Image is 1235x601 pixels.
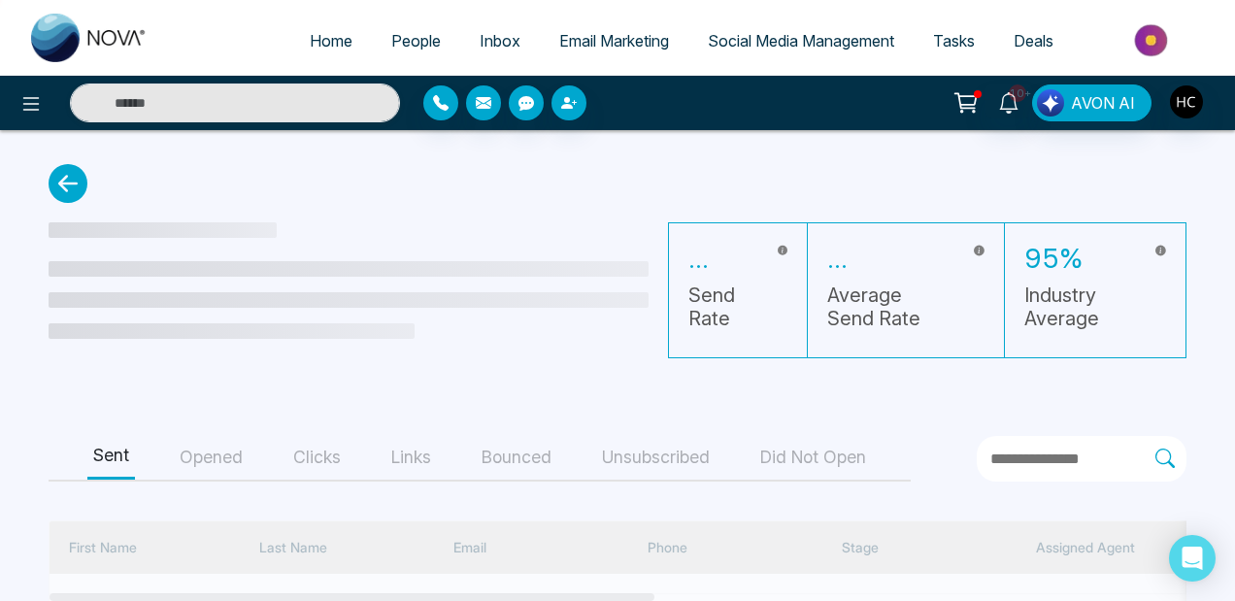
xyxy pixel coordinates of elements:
[1024,284,1126,330] h5: Industry Average
[994,22,1073,59] a: Deals
[827,284,945,330] h5: Average Send Rate
[933,31,975,50] span: Tasks
[985,84,1032,118] a: 10+
[310,31,352,50] span: Home
[1169,535,1216,582] div: Open Intercom Messenger
[708,31,894,50] span: Social Media Management
[460,22,540,59] a: Inbox
[476,436,557,480] button: Bounced
[1024,243,1126,276] h3: 95%
[174,436,249,480] button: Opened
[1009,84,1026,102] span: 10+
[391,31,441,50] span: People
[1170,85,1203,118] img: User Avatar
[1071,91,1135,115] span: AVON AI
[688,22,914,59] a: Social Media Management
[540,22,688,59] a: Email Marketing
[1037,89,1064,117] img: Lead Flow
[287,436,347,480] button: Clicks
[1083,18,1223,62] img: Market-place.gif
[480,31,520,50] span: Inbox
[385,436,437,480] button: Links
[31,14,148,62] img: Nova CRM Logo
[827,243,945,276] h3: ...
[596,436,716,480] button: Unsubscribed
[688,243,749,276] h3: ...
[87,436,135,480] button: Sent
[372,22,460,59] a: People
[1032,84,1152,121] button: AVON AI
[914,22,994,59] a: Tasks
[290,22,372,59] a: Home
[1014,31,1053,50] span: Deals
[559,31,669,50] span: Email Marketing
[754,436,872,480] button: Did Not Open
[688,284,749,330] h5: Send Rate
